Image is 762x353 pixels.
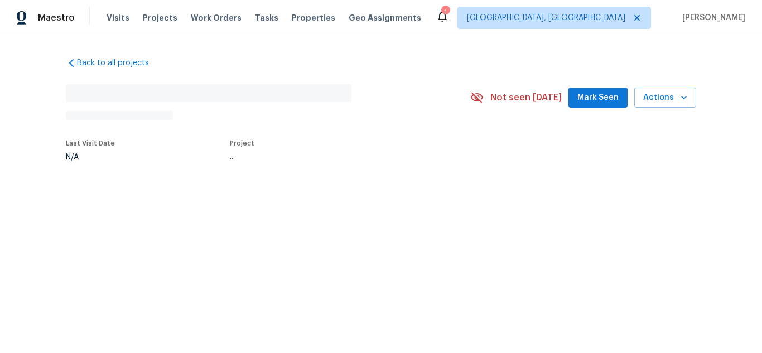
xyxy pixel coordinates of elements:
[107,12,129,23] span: Visits
[66,57,173,69] a: Back to all projects
[678,12,745,23] span: [PERSON_NAME]
[643,91,687,105] span: Actions
[577,91,619,105] span: Mark Seen
[490,92,562,103] span: Not seen [DATE]
[66,140,115,147] span: Last Visit Date
[441,7,449,18] div: 1
[230,153,444,161] div: ...
[349,12,421,23] span: Geo Assignments
[568,88,628,108] button: Mark Seen
[467,12,625,23] span: [GEOGRAPHIC_DATA], [GEOGRAPHIC_DATA]
[292,12,335,23] span: Properties
[255,14,278,22] span: Tasks
[66,153,115,161] div: N/A
[143,12,177,23] span: Projects
[38,12,75,23] span: Maestro
[634,88,696,108] button: Actions
[191,12,242,23] span: Work Orders
[230,140,254,147] span: Project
